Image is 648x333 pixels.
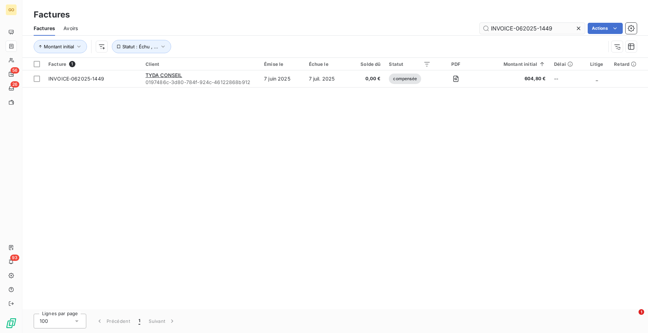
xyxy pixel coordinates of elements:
[144,314,180,328] button: Suivant
[588,23,623,34] button: Actions
[389,74,421,84] span: compensée
[146,61,256,67] div: Client
[146,72,182,78] span: TYDA CONSEIL
[146,79,256,86] span: 0197486c-3d80-784f-924c-46122868b912
[354,61,380,67] div: Solde dû
[122,44,158,49] span: Statut : Échu , ...
[550,70,583,87] td: --
[134,314,144,328] button: 1
[6,4,17,15] div: GO
[389,61,430,67] div: Statut
[481,61,546,67] div: Montant initial
[354,75,380,82] span: 0,00 €
[69,61,75,67] span: 1
[305,70,350,87] td: 7 juil. 2025
[264,61,300,67] div: Émise le
[34,40,87,53] button: Montant initial
[614,61,644,67] div: Retard
[439,61,473,67] div: PDF
[596,76,598,82] span: _
[480,23,585,34] input: Rechercher
[139,318,140,325] span: 1
[48,76,104,82] span: INVOICE-062025-1449
[10,255,19,261] span: 93
[40,318,48,325] span: 100
[44,44,74,49] span: Montant initial
[63,25,78,32] span: Avoirs
[624,309,641,326] iframe: Intercom live chat
[309,61,346,67] div: Échue le
[48,61,66,67] span: Facture
[588,61,606,67] div: Litige
[34,25,55,32] span: Factures
[11,67,19,74] span: 56
[11,81,19,88] span: 26
[260,70,304,87] td: 7 juin 2025
[481,75,546,82] span: 604,80 €
[92,314,134,328] button: Précédent
[6,318,17,329] img: Logo LeanPay
[112,40,171,53] button: Statut : Échu , ...
[639,309,644,315] span: 1
[34,8,70,21] h3: Factures
[554,61,579,67] div: Délai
